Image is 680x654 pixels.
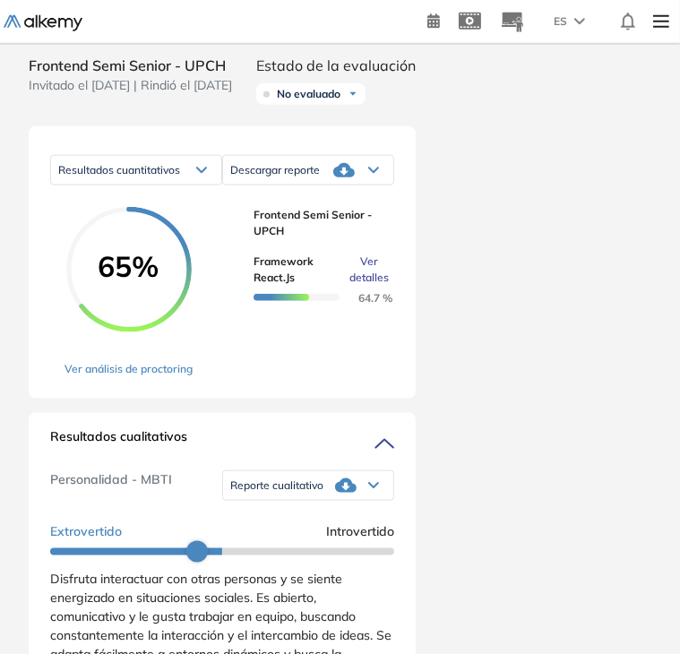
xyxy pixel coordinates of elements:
[326,522,394,541] span: Introvertido
[50,470,172,501] span: Personalidad - MBTI
[50,427,187,456] span: Resultados cualitativos
[50,522,122,541] span: Extrovertido
[254,207,380,239] span: Frontend Semi Senior - UPCH
[337,291,392,305] span: 64.7 %
[58,163,180,176] span: Resultados cuantitativos
[65,361,193,377] a: Ver análisis de proctoring
[646,4,676,39] img: Menu
[66,252,192,280] span: 65%
[348,89,358,99] img: Ícono de flecha
[277,87,340,101] span: No evaluado
[554,13,567,30] span: ES
[254,254,342,286] span: Framework React.js
[230,163,320,177] span: Descargar reporte
[342,254,380,286] button: Ver detalles
[256,55,416,76] span: Estado de la evaluación
[349,254,389,286] span: Ver detalles
[574,18,585,25] img: arrow
[29,55,232,76] span: Frontend Semi Senior - UPCH
[4,15,82,31] img: Logo
[230,478,323,493] span: Reporte cualitativo
[29,76,232,95] span: Invitado el [DATE] | Rindió el [DATE]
